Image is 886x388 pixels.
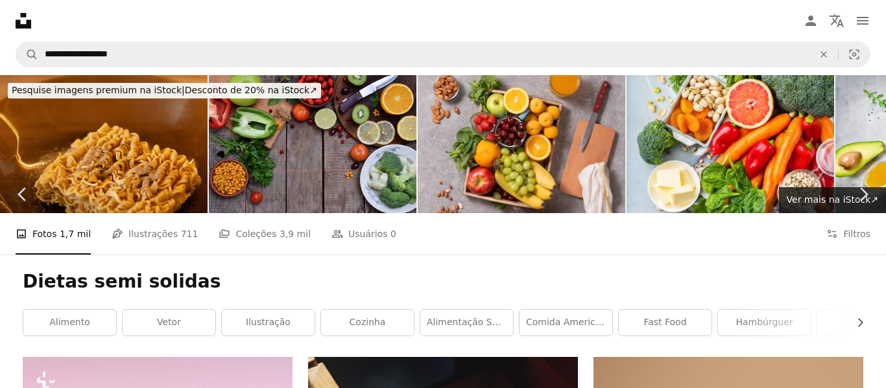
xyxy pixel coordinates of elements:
[12,85,185,95] span: Pesquise imagens premium na iStock |
[280,227,311,241] span: 3,9 mil
[222,310,315,336] a: ilustração
[16,13,31,29] a: Início — Unsplash
[841,132,886,257] a: Próximo
[779,187,886,213] a: Ver mais na iStock↗
[16,42,38,67] button: Pesquise na Unsplash
[850,8,876,34] button: Menu
[8,83,321,98] div: Desconto de 20% na iStock ↗
[23,310,116,336] a: alimento
[798,8,824,34] a: Entrar / Cadastrar-se
[787,194,878,205] span: Ver mais na iStock ↗
[331,213,396,255] a: Usuários 0
[520,310,612,336] a: comida americana
[718,310,811,336] a: hambúrguer
[112,213,198,255] a: Ilustrações 711
[123,310,215,336] a: vetor
[627,75,834,213] img: Nutrição equilibrada alimentação limpa, alimentos ricos em vitamina a
[420,310,513,336] a: Alimentação saudável
[809,42,838,67] button: Limpar
[839,42,870,67] button: Pesquisa visual
[418,75,625,213] img: Bebidas de frutas de verão e torradas com frutas e creme.
[16,41,870,67] form: Pesquise conteúdo visual em todo o site
[826,213,870,255] button: Filtros
[209,75,416,213] img: Composição de produtos que contenham ácido ascórbico, vitamina C - frutas cítricas, couve-flor, b...
[619,310,712,336] a: fast food
[181,227,198,241] span: 711
[23,270,863,293] h1: Dietas semi solidas
[848,310,863,336] button: rolar lista para a direita
[321,310,414,336] a: cozinha
[390,227,396,241] span: 0
[824,8,850,34] button: Idioma
[219,213,311,255] a: Coleções 3,9 mil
